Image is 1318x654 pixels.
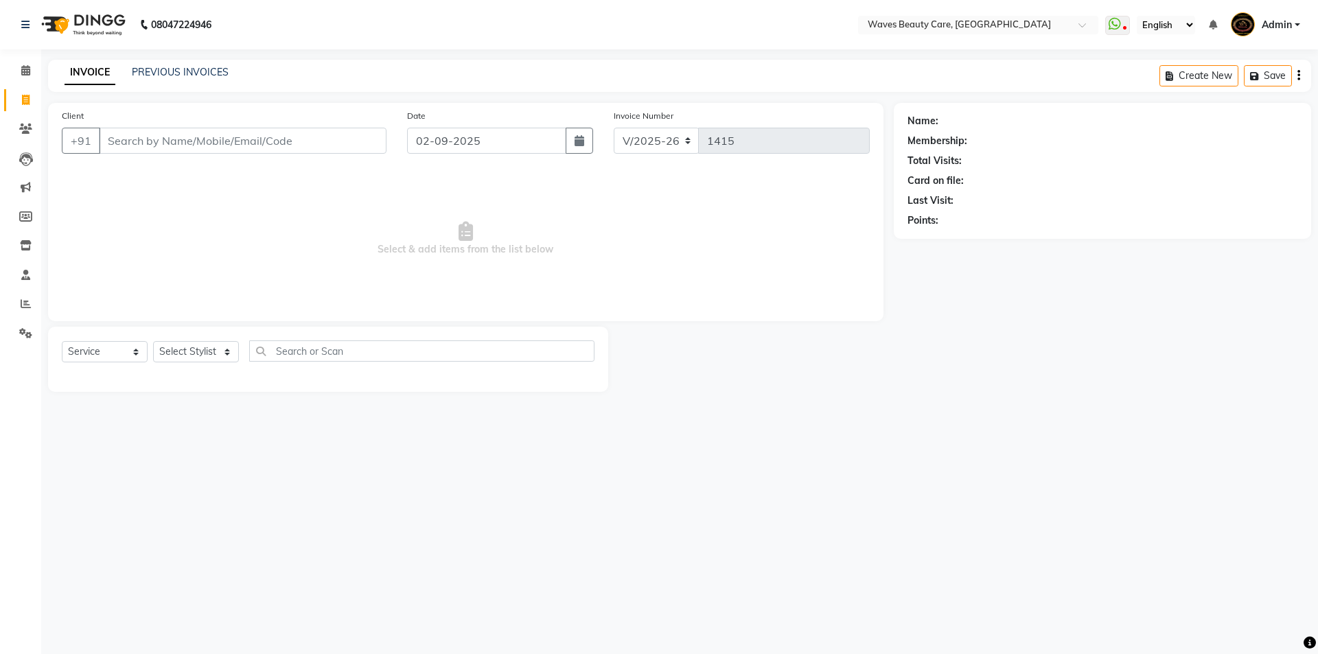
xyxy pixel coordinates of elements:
[1244,65,1292,86] button: Save
[614,110,673,122] label: Invoice Number
[65,60,115,85] a: INVOICE
[907,213,938,228] div: Points:
[1159,65,1238,86] button: Create New
[1231,12,1255,36] img: Admin
[99,128,386,154] input: Search by Name/Mobile/Email/Code
[407,110,426,122] label: Date
[62,170,870,307] span: Select & add items from the list below
[62,128,100,154] button: +91
[907,174,964,188] div: Card on file:
[249,340,594,362] input: Search or Scan
[907,134,967,148] div: Membership:
[132,66,229,78] a: PREVIOUS INVOICES
[151,5,211,44] b: 08047224946
[62,110,84,122] label: Client
[907,194,953,208] div: Last Visit:
[907,114,938,128] div: Name:
[1262,18,1292,32] span: Admin
[35,5,129,44] img: logo
[907,154,962,168] div: Total Visits:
